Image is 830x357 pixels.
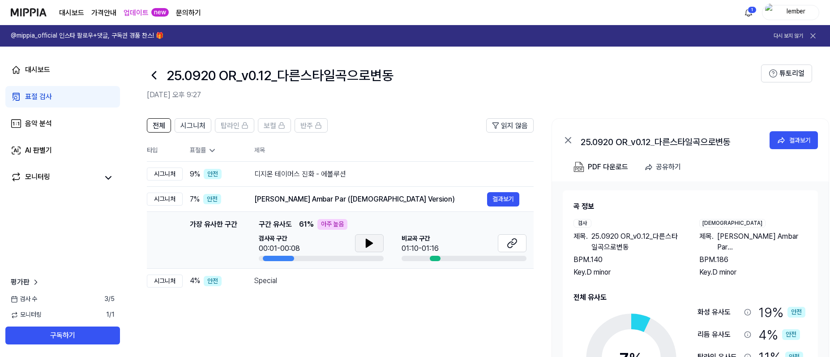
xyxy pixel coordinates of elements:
div: BPM. 186 [699,254,807,265]
a: AI 판별기 [5,140,120,161]
div: [DEMOGRAPHIC_DATA] [699,219,766,228]
div: 디지몬 테이머스 진화 - 에볼루션 [254,169,519,180]
img: profile [765,4,776,22]
button: 전체 [147,118,171,133]
button: 탑라인 [215,118,254,133]
div: 시그니처 [147,275,183,288]
a: 평가판 [11,277,40,288]
button: 결과보기 [770,131,818,149]
span: [PERSON_NAME] Ambar Par ([DEMOGRAPHIC_DATA] Version) [717,231,807,253]
div: PDF 다운로드 [588,161,628,173]
span: 61 % [299,219,314,230]
button: 공유하기 [641,158,688,176]
div: 안전 [203,194,221,205]
div: new [151,8,169,17]
div: Key. D minor [573,267,681,278]
div: 리듬 유사도 [697,329,740,340]
button: 보컬 [258,118,291,133]
a: 음악 분석 [5,113,120,134]
a: 문의하기 [176,8,201,18]
span: 1 / 1 [106,310,115,319]
span: 구간 유사도 [259,219,292,230]
div: lember [779,7,813,17]
span: 제목 . [573,231,588,253]
th: 타입 [147,140,183,162]
div: 01:10-01:16 [402,243,439,254]
div: Key. D minor [699,267,807,278]
button: 반주 [295,118,328,133]
div: 시그니처 [147,168,183,181]
span: 25.0920 OR_v0.12_다른스타일곡으로변동 [591,231,681,253]
button: 읽지 않음 [486,118,534,133]
a: 대시보드 [59,8,84,18]
div: 검사 [573,219,591,228]
div: BPM. 140 [573,254,681,265]
div: 19 % [758,303,805,322]
div: 00:01-00:08 [259,243,300,254]
span: 보컬 [264,120,276,131]
span: 읽지 않음 [501,120,528,131]
div: 표절 검사 [25,91,52,102]
span: 검사곡 구간 [259,234,300,243]
div: 표절률 [190,146,240,155]
div: 가장 유사한 구간 [190,219,237,261]
div: 안전 [787,307,805,318]
span: 전체 [153,120,165,131]
div: [PERSON_NAME] Ambar Par ([DEMOGRAPHIC_DATA] Version) [254,194,487,205]
button: 구독하기 [5,327,120,344]
span: 검사 수 [11,295,37,304]
span: 반주 [300,120,313,131]
button: 튜토리얼 [761,65,812,82]
div: 결과보기 [789,135,811,145]
h1: 25.0920 OR_v0.12_다른스타일곡으로변동 [167,66,394,85]
button: PDF 다운로드 [572,158,630,176]
h2: 전체 유사도 [573,292,807,303]
span: 제목 . [699,231,714,253]
span: 7 % [190,194,200,205]
div: 음악 분석 [25,118,52,129]
img: PDF Download [573,162,584,172]
span: 3 / 5 [104,295,115,304]
img: 알림 [743,7,754,18]
h2: 곡 정보 [573,201,807,212]
div: AI 판별기 [25,145,52,156]
h1: @mippia_official 인스타 팔로우+댓글, 구독권 경품 찬스! 🎁 [11,31,163,40]
a: 가격안내 [91,8,116,18]
div: 모니터링 [25,172,50,184]
span: 모니터링 [11,310,42,319]
div: 1 [748,6,757,13]
span: 4 % [190,275,200,286]
span: 탑라인 [221,120,240,131]
div: 4 % [758,325,800,344]
a: 대시보드 [5,59,120,81]
button: profilelember [762,5,819,20]
div: 공유하기 [656,161,681,173]
button: 결과보기 [487,192,519,206]
th: 제목 [254,140,534,161]
div: 안전 [782,329,800,340]
span: 시그니처 [180,120,205,131]
a: 모니터링 [11,172,98,184]
div: Special [254,275,519,286]
span: 9 % [190,169,200,180]
div: 아주 높음 [317,219,347,230]
h2: [DATE] 오후 9:27 [147,90,761,100]
button: 알림1 [741,5,756,20]
a: 업데이트 [124,8,149,18]
div: 안전 [204,276,222,287]
div: 시그니처 [147,193,183,206]
div: 대시보드 [25,65,50,75]
div: 안전 [204,169,222,180]
a: 표절 검사 [5,86,120,108]
div: 25.0920 OR_v0.12_다른스타일곡으로변동 [581,135,760,146]
span: 평가판 [11,277,30,288]
div: 화성 유사도 [697,307,740,318]
button: 다시 보지 않기 [774,32,803,40]
span: 비교곡 구간 [402,234,439,243]
button: 시그니처 [175,118,211,133]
